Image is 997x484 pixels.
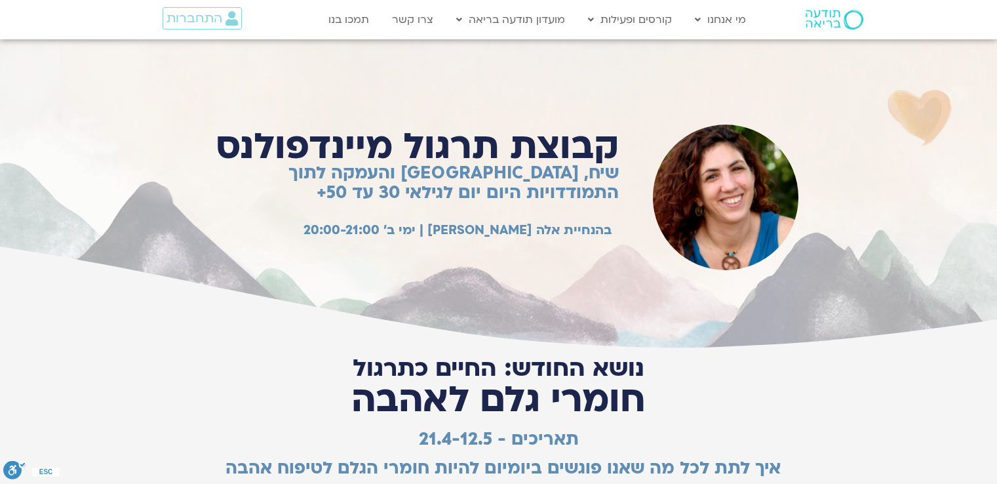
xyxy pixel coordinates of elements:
[322,7,376,32] a: תמכו בנו
[217,458,781,478] h2: איך לתת לכל מה שאנו פוגשים ביומיום להיות חומרי הגלם לטיפוח אהבה
[217,430,781,449] h2: תאריכים - 21.4-12.5
[214,223,612,238] p: בהנחיית אלה [PERSON_NAME] | ימי ב׳ 20:00-21:00
[688,7,753,32] a: מי אנחנו
[450,7,572,32] a: מועדון תודעה בריאה
[653,125,799,271] img: אלה-טולנאי-שחרור-הלב
[581,7,678,32] a: קורסים ופעילות
[207,126,619,167] h1: קבוצת תרגול מיינדפולנס
[163,7,242,30] a: התחברות
[217,379,781,420] h2: חומרי גלם לאהבה
[207,163,619,203] h2: שיח, [GEOGRAPHIC_DATA] והעמקה לתוך התמודדויות היום יום לגילאי 30 עד 50+
[166,11,222,26] span: התחברות
[806,10,863,30] img: תודעה בריאה
[217,355,781,382] h2: נושא החודש: החיים כתרגול
[385,7,440,32] a: צרו קשר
